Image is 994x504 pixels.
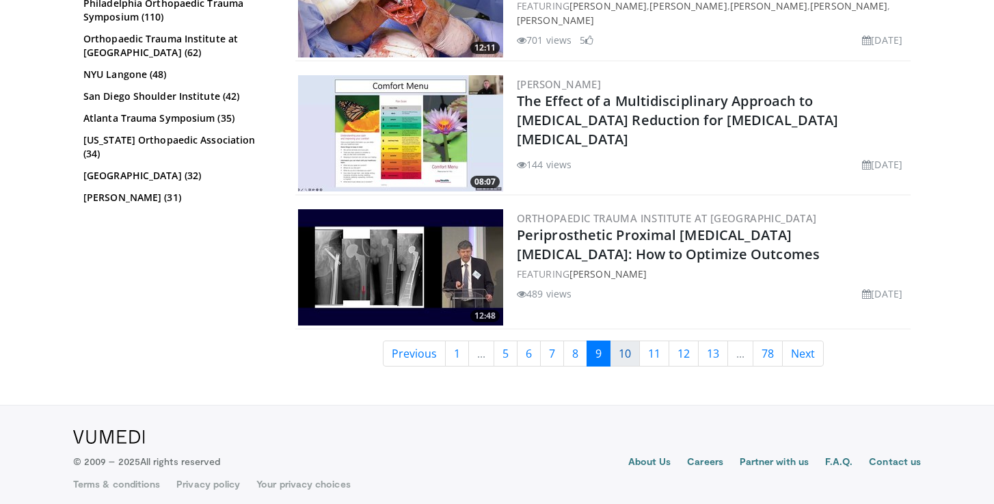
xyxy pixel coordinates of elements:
[517,226,820,263] a: Periprosthetic Proximal [MEDICAL_DATA] [MEDICAL_DATA]: How to Optimize Outcomes
[563,341,587,367] a: 8
[517,211,817,225] a: Orthopaedic Trauma Institute at [GEOGRAPHIC_DATA]
[73,455,220,468] p: © 2009 – 2025
[445,341,469,367] a: 1
[383,341,446,367] a: Previous
[83,68,271,81] a: NYU Langone (48)
[298,209,503,326] a: 12:48
[494,341,518,367] a: 5
[517,33,572,47] li: 701 views
[83,191,271,204] a: [PERSON_NAME] (31)
[862,287,902,301] li: [DATE]
[470,176,500,188] span: 08:07
[83,90,271,103] a: San Diego Shoulder Institute (42)
[669,341,699,367] a: 12
[517,287,572,301] li: 489 views
[698,341,728,367] a: 13
[176,477,240,491] a: Privacy policy
[862,33,902,47] li: [DATE]
[298,209,503,326] img: 6a421f53-dabf-42a2-8b00-2c40a109e815.300x170_q85_crop-smart_upscale.jpg
[740,455,809,471] a: Partner with us
[869,455,921,471] a: Contact us
[298,75,503,191] a: 08:07
[517,267,908,281] div: FEATURING
[73,477,160,491] a: Terms & conditions
[639,341,669,367] a: 11
[825,455,852,471] a: F.A.Q.
[587,341,610,367] a: 9
[782,341,824,367] a: Next
[140,455,220,467] span: All rights reserved
[517,157,572,172] li: 144 views
[83,169,271,183] a: [GEOGRAPHIC_DATA] (32)
[517,341,541,367] a: 6
[295,341,911,367] nav: Search results pages
[73,430,145,444] img: VuMedi Logo
[628,455,671,471] a: About Us
[540,341,564,367] a: 7
[83,133,271,161] a: [US_STATE] Orthopaedic Association (34)
[256,477,350,491] a: Your privacy choices
[517,92,838,148] a: The Effect of a Multidisciplinary Approach to [MEDICAL_DATA] Reduction for [MEDICAL_DATA] [MEDICA...
[298,75,503,191] img: 1dd0ed09-ac07-4064-8f61-9a0e790be62f.300x170_q85_crop-smart_upscale.jpg
[580,33,593,47] li: 5
[753,341,783,367] a: 78
[517,77,601,91] a: [PERSON_NAME]
[470,310,500,322] span: 12:48
[83,111,271,125] a: Atlanta Trauma Symposium (35)
[862,157,902,172] li: [DATE]
[470,42,500,54] span: 12:11
[83,32,271,59] a: Orthopaedic Trauma Institute at [GEOGRAPHIC_DATA] (62)
[687,455,723,471] a: Careers
[610,341,640,367] a: 10
[569,267,647,280] a: [PERSON_NAME]
[517,14,594,27] a: [PERSON_NAME]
